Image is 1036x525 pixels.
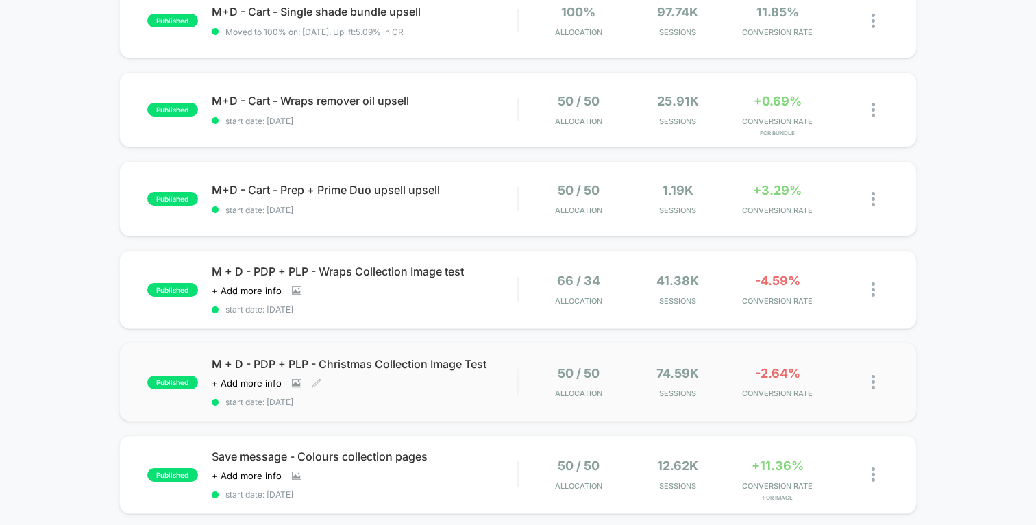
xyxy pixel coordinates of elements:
[147,14,198,27] span: published
[754,94,802,108] span: +0.69%
[555,27,602,37] span: Allocation
[212,397,517,407] span: start date: [DATE]
[731,130,824,136] span: for Bundle
[657,94,699,108] span: 25.91k
[872,282,875,297] img: close
[755,366,800,380] span: -2.64%
[212,304,517,315] span: start date: [DATE]
[555,117,602,126] span: Allocation
[731,296,824,306] span: CONVERSION RATE
[872,14,875,28] img: close
[147,376,198,389] span: published
[731,206,824,215] span: CONVERSION RATE
[872,375,875,389] img: close
[756,5,799,19] span: 11.85%
[558,366,600,380] span: 50 / 50
[212,378,282,389] span: + Add more info
[731,27,824,37] span: CONVERSION RATE
[731,481,824,491] span: CONVERSION RATE
[212,94,517,108] span: M+D - Cart - Wraps remover oil upsell
[212,450,517,463] span: Save message - Colours collection pages
[147,192,198,206] span: published
[212,470,282,481] span: + Add more info
[632,481,724,491] span: Sessions
[872,192,875,206] img: close
[753,183,802,197] span: +3.29%
[212,116,517,126] span: start date: [DATE]
[558,94,600,108] span: 50 / 50
[212,265,517,278] span: M + D - PDP + PLP - Wraps Collection Image test
[561,5,595,19] span: 100%
[147,468,198,482] span: published
[752,459,804,473] span: +11.36%
[872,103,875,117] img: close
[555,481,602,491] span: Allocation
[555,206,602,215] span: Allocation
[212,205,517,215] span: start date: [DATE]
[657,5,698,19] span: 97.74k
[731,389,824,398] span: CONVERSION RATE
[557,273,600,288] span: 66 / 34
[212,183,517,197] span: M+D - Cart - Prep + Prime Duo upsell upsell
[212,5,517,19] span: M+D - Cart - Single shade bundle upsell
[147,283,198,297] span: published
[755,273,800,288] span: -4.59%
[731,494,824,501] span: for Image
[656,366,699,380] span: 74.59k
[731,117,824,126] span: CONVERSION RATE
[147,103,198,117] span: published
[656,273,699,288] span: 41.38k
[555,296,602,306] span: Allocation
[632,296,724,306] span: Sessions
[632,27,724,37] span: Sessions
[225,27,404,37] span: Moved to 100% on: [DATE] . Uplift: 5.09% in CR
[632,117,724,126] span: Sessions
[663,183,693,197] span: 1.19k
[632,389,724,398] span: Sessions
[212,489,517,500] span: start date: [DATE]
[212,285,282,296] span: + Add more info
[555,389,602,398] span: Allocation
[212,357,517,371] span: M + D - PDP + PLP - Christmas Collection Image Test
[657,459,698,473] span: 12.62k
[558,183,600,197] span: 50 / 50
[632,206,724,215] span: Sessions
[558,459,600,473] span: 50 / 50
[872,467,875,482] img: close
